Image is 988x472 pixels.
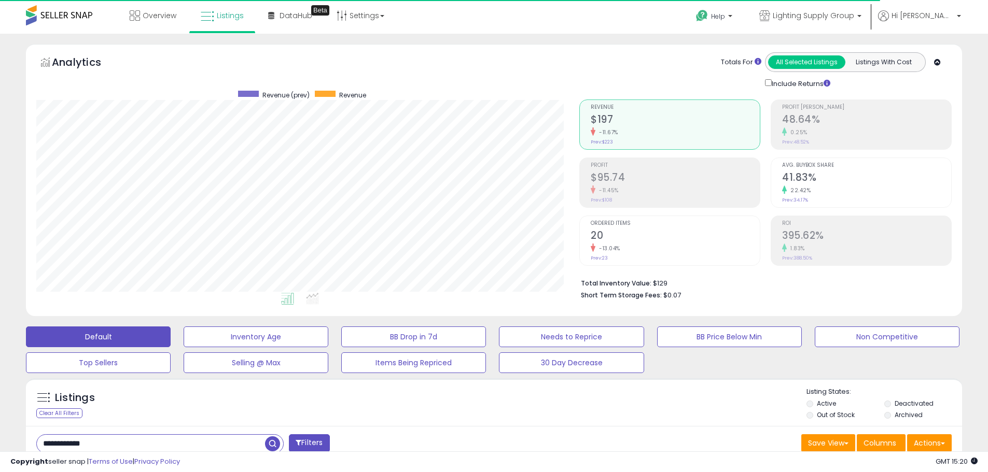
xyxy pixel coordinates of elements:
[89,456,133,466] a: Terms of Use
[801,434,855,452] button: Save View
[782,221,951,226] span: ROI
[595,245,620,252] small: -13.04%
[591,163,760,168] span: Profit
[895,410,923,419] label: Archived
[787,128,808,136] small: 0.25%
[217,10,244,21] span: Listings
[591,171,760,185] h2: $95.74
[806,387,962,397] p: Listing States:
[591,221,760,226] span: Ordered Items
[657,326,802,347] button: BB Price Below Min
[721,58,761,67] div: Totals For
[817,410,855,419] label: Out of Stock
[845,55,922,69] button: Listings With Cost
[817,399,836,408] label: Active
[782,230,951,244] h2: 395.62%
[936,456,978,466] span: 2025-09-15 15:20 GMT
[143,10,176,21] span: Overview
[695,9,708,22] i: Get Help
[782,139,809,145] small: Prev: 48.52%
[311,5,329,16] div: Tooltip anchor
[499,352,644,373] button: 30 Day Decrease
[595,128,618,136] small: -11.67%
[184,352,328,373] button: Selling @ Max
[907,434,952,452] button: Actions
[591,197,612,203] small: Prev: $108
[892,10,954,21] span: Hi [PERSON_NAME]
[782,163,951,168] span: Avg. Buybox Share
[339,91,366,99] span: Revenue
[280,10,312,21] span: DataHub
[773,10,854,21] span: Lighting Supply Group
[134,456,180,466] a: Privacy Policy
[864,438,896,448] span: Columns
[591,230,760,244] h2: 20
[711,12,725,21] span: Help
[10,457,180,467] div: seller snap | |
[591,113,760,127] h2: $197
[815,326,959,347] button: Non Competitive
[581,291,662,299] b: Short Term Storage Fees:
[782,105,951,110] span: Profit [PERSON_NAME]
[782,113,951,127] h2: 48.64%
[52,55,121,72] h5: Analytics
[341,352,486,373] button: Items Being Repriced
[857,434,906,452] button: Columns
[184,326,328,347] button: Inventory Age
[782,255,812,261] small: Prev: 388.50%
[787,245,805,252] small: 1.83%
[591,255,608,261] small: Prev: 23
[895,399,934,408] label: Deactivated
[289,434,329,452] button: Filters
[782,171,951,185] h2: 41.83%
[26,352,171,373] button: Top Sellers
[55,391,95,405] h5: Listings
[10,456,48,466] strong: Copyright
[757,77,843,89] div: Include Returns
[782,197,808,203] small: Prev: 34.17%
[595,187,619,194] small: -11.45%
[663,290,681,300] span: $0.07
[591,105,760,110] span: Revenue
[36,408,82,418] div: Clear All Filters
[341,326,486,347] button: BB Drop in 7d
[768,55,845,69] button: All Selected Listings
[581,279,651,288] b: Total Inventory Value:
[26,326,171,347] button: Default
[787,187,811,194] small: 22.42%
[591,139,613,145] small: Prev: $223
[262,91,310,99] span: Revenue (prev)
[878,10,961,34] a: Hi [PERSON_NAME]
[688,2,743,34] a: Help
[499,326,644,347] button: Needs to Reprice
[581,276,944,289] li: $129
